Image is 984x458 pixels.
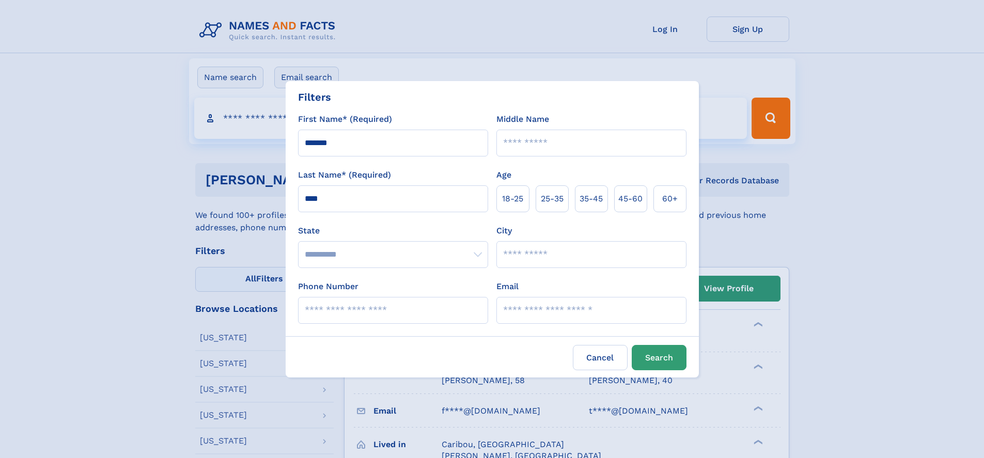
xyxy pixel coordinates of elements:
[632,345,686,370] button: Search
[502,193,523,205] span: 18‑25
[298,169,391,181] label: Last Name* (Required)
[573,345,628,370] label: Cancel
[298,113,392,125] label: First Name* (Required)
[496,280,519,293] label: Email
[298,225,488,237] label: State
[298,89,331,105] div: Filters
[618,193,643,205] span: 45‑60
[580,193,603,205] span: 35‑45
[541,193,564,205] span: 25‑35
[662,193,678,205] span: 60+
[496,225,512,237] label: City
[298,280,358,293] label: Phone Number
[496,113,549,125] label: Middle Name
[496,169,511,181] label: Age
